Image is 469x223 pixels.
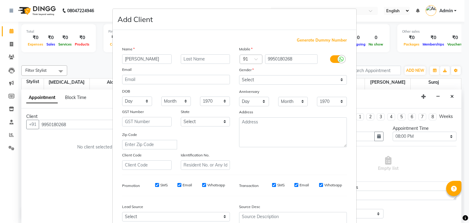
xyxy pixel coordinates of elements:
label: Promotion [122,183,140,188]
label: State [181,109,190,115]
label: Whatsapp [207,182,225,188]
input: Email [122,75,230,84]
label: Anniversary [239,89,259,94]
input: Enter Zip Code [122,140,177,149]
label: Mobile [239,46,253,52]
label: Identification No. [181,152,209,158]
label: DOB [122,89,130,94]
label: Email [122,67,132,72]
label: Lead Source [122,204,143,210]
label: Client Code [122,152,142,158]
label: Zip Code [122,132,137,137]
label: SMS [160,182,168,188]
input: Mobile [265,54,318,64]
label: GST Number [122,109,144,115]
label: Email [183,182,192,188]
input: First Name [122,54,172,64]
label: Name [122,46,135,52]
input: Client Code [122,160,172,170]
label: SMS [277,182,285,188]
input: Last Name [181,54,230,64]
input: GST Number [122,117,172,126]
label: Gender [239,67,254,73]
label: Address [239,109,253,115]
label: Source Desc [239,204,260,210]
span: Generate Dummy Number [297,37,347,43]
label: Email [300,182,309,188]
input: Resident No. or Any Id [181,160,230,170]
label: Whatsapp [324,182,342,188]
h4: Add Client [118,14,153,25]
label: Transaction [239,183,259,188]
